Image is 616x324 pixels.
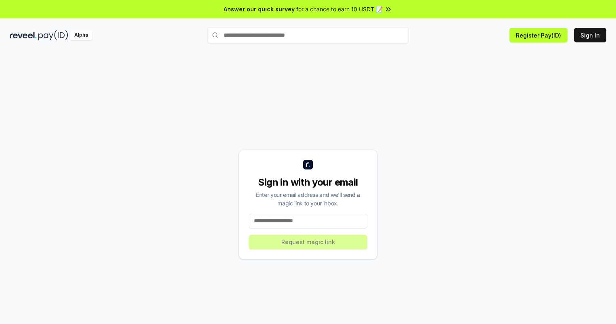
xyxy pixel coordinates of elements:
img: reveel_dark [10,30,37,40]
button: Sign In [574,28,606,42]
span: Answer our quick survey [224,5,295,13]
span: for a chance to earn 10 USDT 📝 [296,5,383,13]
div: Enter your email address and we’ll send a magic link to your inbox. [249,190,367,207]
img: logo_small [303,160,313,169]
button: Register Pay(ID) [509,28,568,42]
div: Alpha [70,30,92,40]
div: Sign in with your email [249,176,367,189]
img: pay_id [38,30,68,40]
